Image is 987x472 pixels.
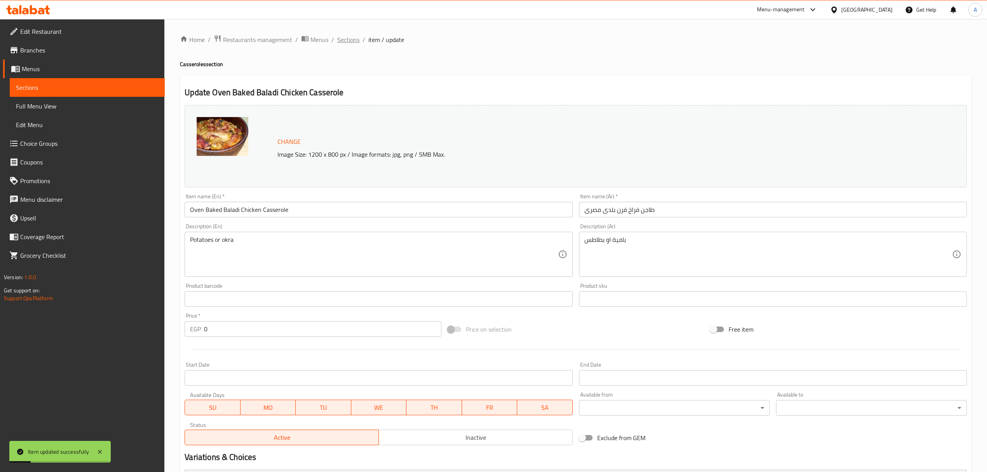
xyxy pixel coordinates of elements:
span: Choice Groups [20,139,159,148]
button: SA [517,400,573,415]
span: TU [299,402,348,413]
span: Upsell [20,213,159,223]
button: Change [274,134,304,150]
li: / [331,35,334,44]
span: Inactive [382,432,570,443]
div: ​ [776,400,967,416]
span: Change [277,136,301,147]
a: Menus [3,59,165,78]
a: Edit Restaurant [3,22,165,41]
a: Menus [301,35,328,45]
span: A [974,5,977,14]
span: MO [244,402,293,413]
input: Please enter product sku [579,291,967,307]
button: Inactive [378,430,573,445]
a: Promotions [3,171,165,190]
input: Please enter product barcode [185,291,572,307]
a: Grocery Checklist [3,246,165,265]
span: Edit Menu [16,120,159,129]
a: Restaurants management [214,35,292,45]
span: Menu disclaimer [20,195,159,204]
img: mmw_638920562024131710 [197,117,248,156]
a: Sections [337,35,359,44]
p: EGP [190,324,201,334]
h2: Update Oven Baked Baladi Chicken Casserole [185,87,967,98]
span: Promotions [20,176,159,185]
nav: breadcrumb [180,35,971,45]
li: / [363,35,365,44]
span: Exclude from GEM [597,433,645,442]
span: Sections [16,83,159,92]
a: Branches [3,41,165,59]
a: Full Menu View [10,97,165,115]
a: Choice Groups [3,134,165,153]
button: Active [185,430,379,445]
span: Price on selection [466,325,512,334]
input: Enter name Ar [579,202,967,217]
li: / [295,35,298,44]
input: Enter name En [185,202,572,217]
button: TH [406,400,462,415]
h4: Casseroles section [180,60,971,68]
span: Edit Restaurant [20,27,159,36]
span: item / update [368,35,404,44]
span: TH [410,402,459,413]
span: Restaurants management [223,35,292,44]
h2: Variations & Choices [185,451,967,463]
button: WE [351,400,407,415]
a: Coupons [3,153,165,171]
span: 1.0.0 [24,272,36,282]
input: Please enter price [204,321,441,337]
div: Menu-management [757,5,805,14]
span: Coupons [20,157,159,167]
button: MO [241,400,296,415]
span: SA [520,402,570,413]
textarea: Potatoes or okra [190,236,558,273]
div: ​ [579,400,770,416]
span: Free item [729,325,753,334]
p: Image Size: 1200 x 800 px / Image formats: jpg, png / 5MB Max. [274,150,843,159]
a: Home [180,35,205,44]
span: WE [354,402,404,413]
a: Support.OpsPlatform [4,293,53,303]
a: Sections [10,78,165,97]
span: Coverage Report [20,232,159,241]
li: / [208,35,211,44]
button: FR [462,400,518,415]
a: Menu disclaimer [3,190,165,209]
button: TU [296,400,351,415]
div: Item updated successfully [28,448,89,456]
span: FR [465,402,514,413]
div: [GEOGRAPHIC_DATA] [841,5,893,14]
span: Full Menu View [16,101,159,111]
a: Upsell [3,209,165,227]
a: Edit Menu [10,115,165,134]
span: Menus [22,64,159,73]
span: Menus [310,35,328,44]
span: Get support on: [4,285,40,295]
a: Coverage Report [3,227,165,246]
span: Branches [20,45,159,55]
span: SU [188,402,237,413]
span: Grocery Checklist [20,251,159,260]
span: Version: [4,272,23,282]
span: Active [188,432,376,443]
button: SU [185,400,240,415]
textarea: بامية او بطاطس [584,236,952,273]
